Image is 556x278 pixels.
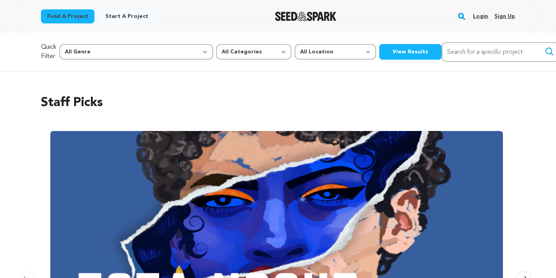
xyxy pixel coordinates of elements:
a: Sign up [494,10,515,23]
img: Seed&Spark Logo Dark Mode [275,12,336,21]
button: View Results [379,44,442,60]
a: Fund a project [41,9,94,23]
h2: Staff Picks [41,94,515,112]
a: Start a project [99,9,155,23]
a: Seed&Spark Homepage [275,12,336,21]
a: Login [473,10,488,23]
p: Quick Filter [41,42,56,61]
